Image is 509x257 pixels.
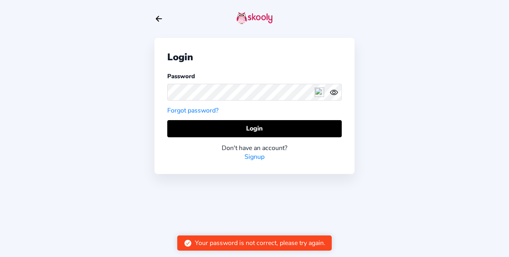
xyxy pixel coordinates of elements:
[236,12,273,24] img: skooly-logo.png
[167,120,342,137] button: Login
[244,152,265,161] a: Signup
[167,106,218,115] a: Forgot password?
[195,239,325,247] div: Your password is not correct, please try again.
[167,72,195,80] label: Password
[330,88,338,97] ion-icon: eye outline
[154,14,163,23] button: arrow back outline
[315,87,324,97] img: npw-badge-icon-locked.svg
[167,51,342,63] div: Login
[167,144,342,152] div: Don't have an account?
[184,239,192,247] ion-icon: checkmark circle
[330,88,342,97] button: eye outlineeye off outline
